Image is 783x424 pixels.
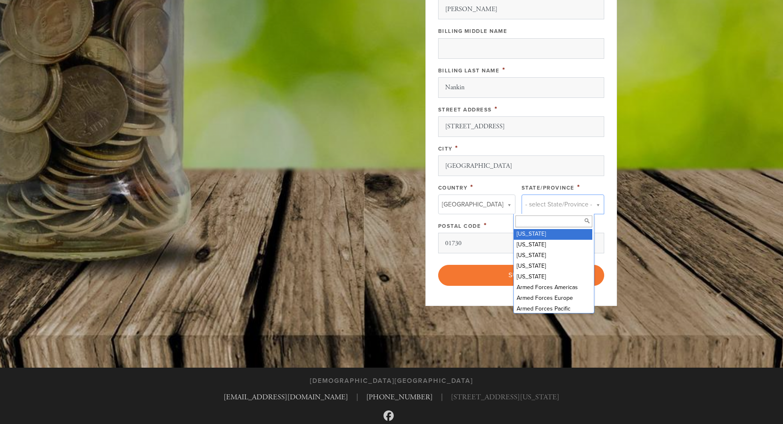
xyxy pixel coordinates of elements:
[514,272,592,283] div: [US_STATE]
[514,283,592,293] div: Armed Forces Americas
[514,240,592,250] div: [US_STATE]
[514,304,592,315] div: Armed Forces Pacific
[514,293,592,304] div: Armed Forces Europe
[514,229,592,240] div: [US_STATE]
[514,250,592,261] div: [US_STATE]
[514,261,592,272] div: [US_STATE]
